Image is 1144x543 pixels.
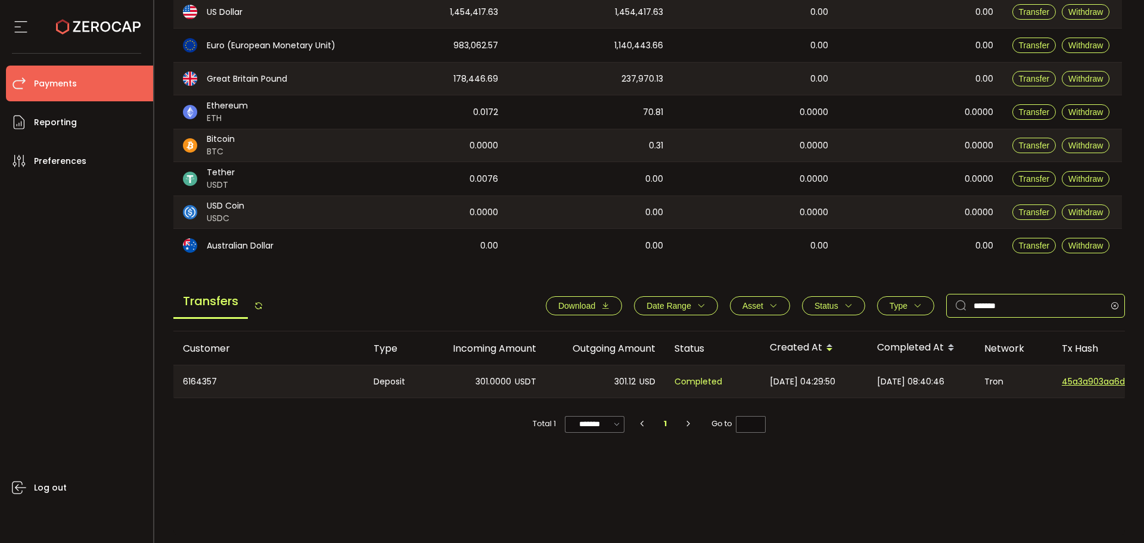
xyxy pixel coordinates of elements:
button: Withdraw [1062,4,1109,20]
div: Network [975,342,1052,355]
button: Withdraw [1062,238,1109,253]
span: 0.00 [975,239,993,253]
button: Type [877,296,934,315]
span: Transfer [1019,74,1050,83]
span: Bitcoin [207,133,235,145]
span: Total 1 [533,415,556,432]
div: Tron [975,365,1052,398]
span: 0.0000 [800,206,828,219]
button: Withdraw [1062,104,1109,120]
span: Withdraw [1068,207,1103,217]
span: Log out [34,479,67,497]
button: Download [546,296,622,315]
span: [DATE] 08:40:46 [877,375,944,389]
span: 0.0172 [473,106,498,119]
span: Great Britain Pound [207,73,287,85]
span: 1,454,417.63 [615,5,663,19]
button: Transfer [1012,204,1056,220]
span: Reporting [34,114,77,131]
span: 70.81 [643,106,663,119]
span: Transfer [1019,241,1050,250]
span: [DATE] 04:29:50 [770,375,835,389]
button: Withdraw [1062,204,1109,220]
div: Created At [760,338,868,358]
span: USDC [207,212,244,225]
span: Preferences [34,153,86,170]
span: Withdraw [1068,141,1103,150]
span: USD [639,375,655,389]
span: Payments [34,75,77,92]
span: USDT [207,179,235,191]
span: 0.0000 [800,172,828,186]
img: eur_portfolio.svg [183,38,197,52]
span: 237,970.13 [621,72,663,86]
div: Status [665,342,760,355]
span: 0.0000 [470,139,498,153]
span: Date Range [646,301,691,311]
span: Tether [207,166,235,179]
span: 0.0000 [965,106,993,119]
span: USD Coin [207,200,244,212]
button: Withdraw [1062,171,1109,187]
span: 301.12 [614,375,636,389]
span: Go to [711,415,766,432]
span: Withdraw [1068,174,1103,184]
button: Asset [730,296,790,315]
div: Incoming Amount [427,342,546,355]
span: 0.00 [975,39,993,52]
button: Date Range [634,296,718,315]
span: 983,062.57 [453,39,498,52]
span: Transfer [1019,207,1050,217]
span: Withdraw [1068,107,1103,117]
li: 1 [655,415,676,432]
span: Withdraw [1068,241,1103,250]
span: Type [890,301,907,311]
span: USDT [515,375,536,389]
span: 0.00 [975,72,993,86]
span: ETH [207,112,248,125]
span: 301.0000 [475,375,511,389]
div: Customer [173,342,364,355]
span: 0.0000 [470,206,498,219]
span: 0.0000 [965,172,993,186]
span: Download [558,301,595,311]
span: 178,446.69 [453,72,498,86]
span: Asset [742,301,763,311]
button: Transfer [1012,104,1056,120]
img: usd_portfolio.svg [183,5,197,19]
span: Withdraw [1068,7,1103,17]
span: Transfers [173,285,248,319]
span: Transfer [1019,107,1050,117]
span: 0.00 [810,239,828,253]
div: Outgoing Amount [546,342,665,355]
span: 0.0000 [965,139,993,153]
button: Transfer [1012,171,1056,187]
span: Withdraw [1068,74,1103,83]
button: Withdraw [1062,71,1109,86]
span: US Dollar [207,6,243,18]
button: Withdraw [1062,138,1109,153]
button: Withdraw [1062,38,1109,53]
span: 1,140,443.66 [614,39,663,52]
span: 0.00 [810,5,828,19]
span: 0.0000 [800,139,828,153]
img: btc_portfolio.svg [183,138,197,153]
img: eth_portfolio.svg [183,105,197,119]
img: usdc_portfolio.svg [183,205,197,219]
span: 1,454,417.63 [450,5,498,19]
span: 0.00 [645,239,663,253]
span: Transfer [1019,141,1050,150]
span: Transfer [1019,41,1050,50]
span: 0.00 [480,239,498,253]
button: Transfer [1012,4,1056,20]
button: Transfer [1012,238,1056,253]
iframe: Chat Widget [1084,486,1144,543]
span: 0.0000 [965,206,993,219]
button: Transfer [1012,38,1056,53]
div: Completed At [868,338,975,358]
span: 0.0076 [470,172,498,186]
span: Completed [674,375,722,389]
img: usdt_portfolio.svg [183,172,197,186]
span: 0.00 [975,5,993,19]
